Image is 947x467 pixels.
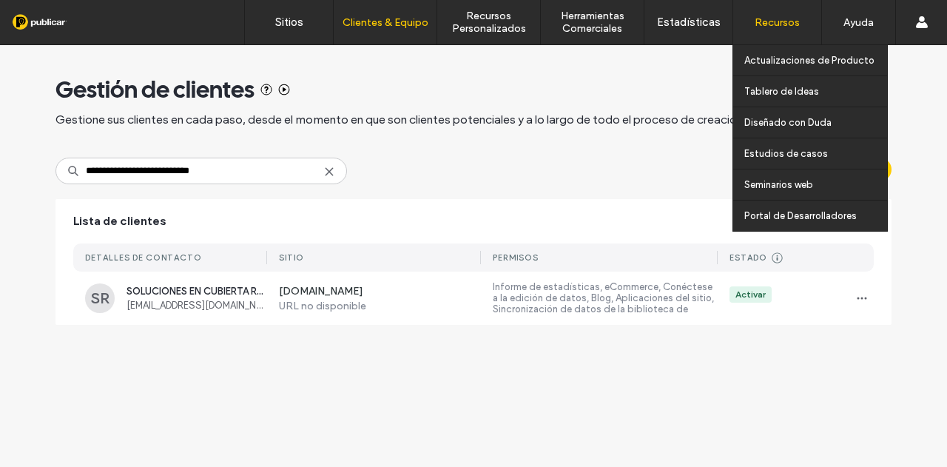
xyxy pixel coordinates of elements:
label: [DOMAIN_NAME] [279,285,482,300]
label: Portal de Desarrolladores [744,210,857,221]
div: SR [85,283,115,313]
a: SRSOLUCIONES EN CUBIERTA RYB[EMAIL_ADDRESS][DOMAIN_NAME][DOMAIN_NAME]URL no disponibleInforme de ... [73,272,874,325]
div: Activar [735,288,766,301]
label: Actualizaciones de Producto [744,55,874,66]
label: Herramientas Comerciales [541,10,644,35]
span: Gestione sus clientes en cada paso, desde el momento en que son clientes potenciales y a lo largo... [55,112,839,128]
label: Ayuda [843,16,874,29]
div: Estado [729,252,767,263]
a: Portal de Desarrolladores [744,201,887,231]
span: Lista de clientes [73,213,166,229]
label: Informe de estadísticas, eCommerce, Conéctese a la edición de datos, Blog, Aplicaciones del sitio... [493,281,718,315]
span: SOLUCIONES EN CUBIERTA RYB [127,286,267,297]
a: Estudios de casos [744,138,887,169]
a: Diseñado con Duda [744,107,887,138]
div: DETALLES DE CONTACTO [85,252,202,263]
span: Gestión de clientes [55,75,255,104]
span: [EMAIL_ADDRESS][DOMAIN_NAME] [127,300,267,311]
a: Seminarios web [744,169,887,200]
a: Tablero de Ideas [744,76,887,107]
label: URL no disponible [279,300,482,312]
label: Tablero de Ideas [744,86,819,97]
a: Actualizaciones de Producto [744,45,887,75]
div: Sitio [279,252,304,263]
label: Sitios [275,16,303,29]
span: Ayuda [32,10,73,24]
label: Recursos Personalizados [437,10,540,35]
label: Diseñado con Duda [744,117,832,128]
label: Estadísticas [657,16,721,29]
label: Clientes & Equipo [343,16,428,29]
label: Estudios de casos [744,148,828,159]
label: Recursos [755,16,800,29]
div: Permisos [493,252,539,263]
label: Seminarios web [744,179,813,190]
